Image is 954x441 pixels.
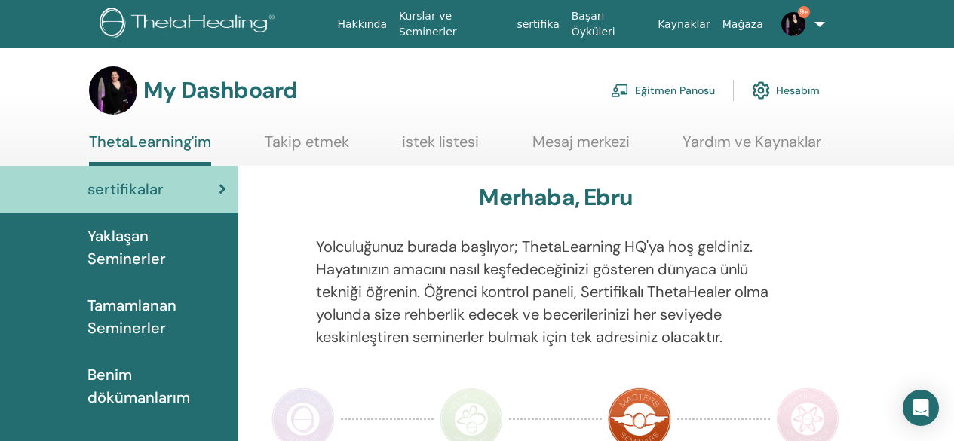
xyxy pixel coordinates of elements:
h3: My Dashboard [143,77,297,104]
div: Open Intercom Messenger [903,390,939,426]
a: ThetaLearning'im [89,133,211,166]
span: sertifikalar [87,178,164,201]
img: chalkboard-teacher.svg [611,84,629,97]
span: Benim dökümanlarım [87,363,226,409]
a: sertifika [511,11,565,38]
a: Hakkında [331,11,393,38]
a: Eğitmen Panosu [611,74,715,107]
img: logo.png [100,8,280,41]
a: Mesaj merkezi [532,133,630,162]
h3: Merhaba, Ebru [479,184,632,211]
a: Yardım ve Kaynaklar [683,133,821,162]
a: Takip etmek [265,133,349,162]
a: Kaynaklar [652,11,716,38]
a: istek listesi [402,133,479,162]
span: Tamamlanan Seminerler [87,294,226,339]
a: Mağaza [716,11,769,38]
img: default.jpg [781,12,805,36]
span: 9+ [798,6,810,18]
span: Yaklaşan Seminerler [87,225,226,270]
a: Hesabım [752,74,820,107]
a: Kurslar ve Seminerler [393,2,511,46]
p: Yolculuğunuz burada başlıyor; ThetaLearning HQ'ya hoş geldiniz. Hayatınızın amacını nasıl keşfede... [316,235,796,348]
img: cog.svg [752,78,770,103]
a: Başarı Öyküleri [566,2,652,46]
img: default.jpg [89,66,137,115]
